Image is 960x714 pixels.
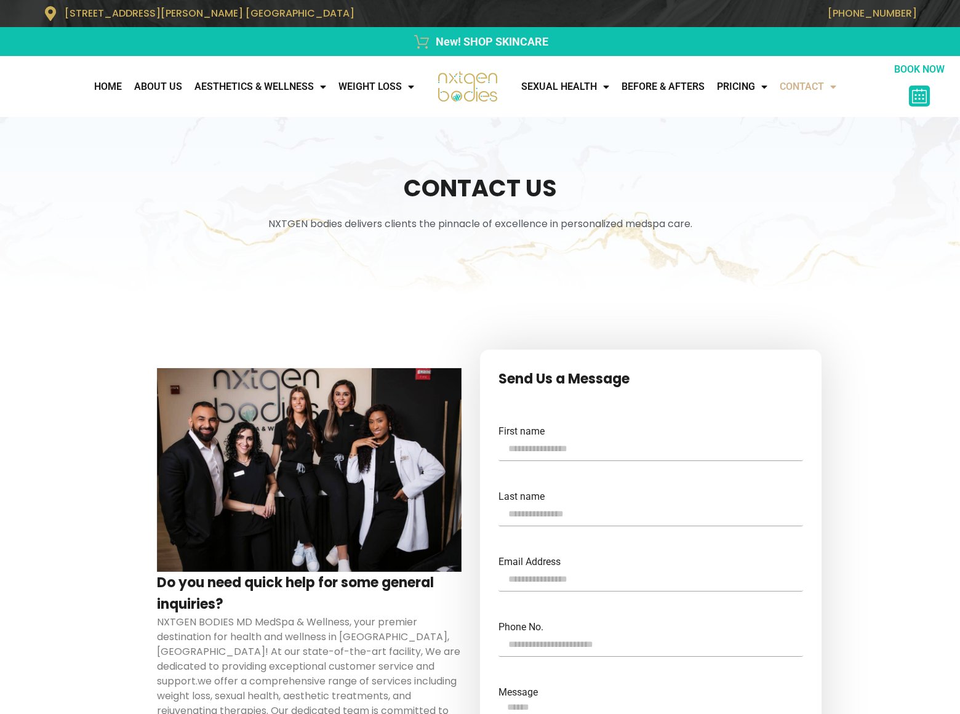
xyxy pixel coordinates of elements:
[6,74,420,99] nav: Menu
[711,74,774,99] a: Pricing
[498,427,545,436] label: First name
[88,74,128,99] a: Home
[433,33,548,50] span: New! SHOP SKINCARE
[498,492,545,502] label: Last name
[128,74,188,99] a: About Us
[774,74,842,99] a: CONTACT
[891,62,947,77] p: BOOK NOW
[515,74,891,99] nav: Menu
[498,688,538,697] label: Message
[43,33,917,50] a: New! SHOP SKINCARE
[65,6,354,20] span: [STREET_ADDRESS][PERSON_NAME] [GEOGRAPHIC_DATA]
[486,7,917,19] p: [PHONE_NUMBER]
[515,74,615,99] a: Sexual Health
[37,172,923,204] h1: contact us
[498,622,543,632] label: Phone No.
[157,572,462,615] h2: Do you need quick help for some general inquiries?
[332,74,420,99] a: WEIGHT LOSS
[615,74,711,99] a: Before & Afters
[188,74,332,99] a: AESTHETICS & WELLNESS
[498,368,803,390] h2: Send Us a Message
[498,557,561,567] label: Email Address
[37,217,923,231] p: NXTGEN bodies delivers clients the pinnacle of excellence in personalized medspa care.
